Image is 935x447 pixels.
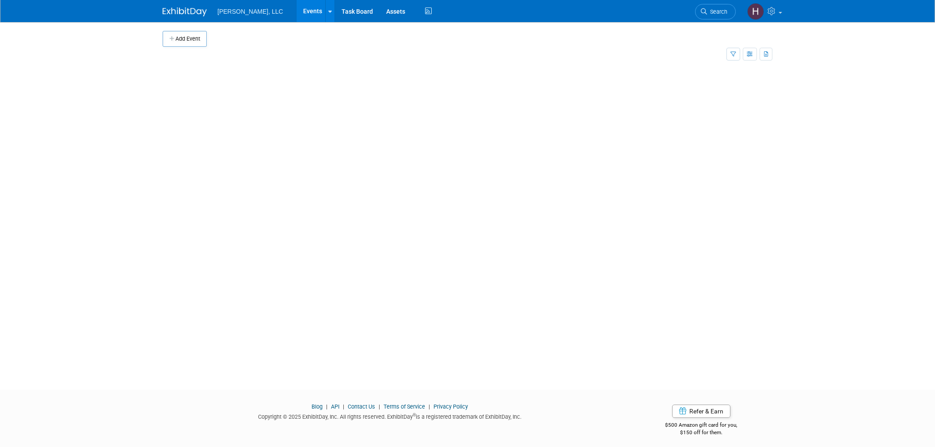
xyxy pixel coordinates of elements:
[630,416,773,436] div: $500 Amazon gift card for you,
[348,403,375,410] a: Contact Us
[312,403,323,410] a: Blog
[376,403,382,410] span: |
[341,403,346,410] span: |
[163,8,207,16] img: ExhibitDay
[695,4,736,19] a: Search
[413,413,416,417] sup: ®
[426,403,432,410] span: |
[217,8,283,15] span: [PERSON_NAME], LLC
[747,3,764,20] img: Hannah Mulholland
[384,403,425,410] a: Terms of Service
[707,8,727,15] span: Search
[630,429,773,436] div: $150 off for them.
[331,403,339,410] a: API
[324,403,330,410] span: |
[163,31,207,47] button: Add Event
[672,405,730,418] a: Refer & Earn
[433,403,468,410] a: Privacy Policy
[163,411,617,421] div: Copyright © 2025 ExhibitDay, Inc. All rights reserved. ExhibitDay is a registered trademark of Ex...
